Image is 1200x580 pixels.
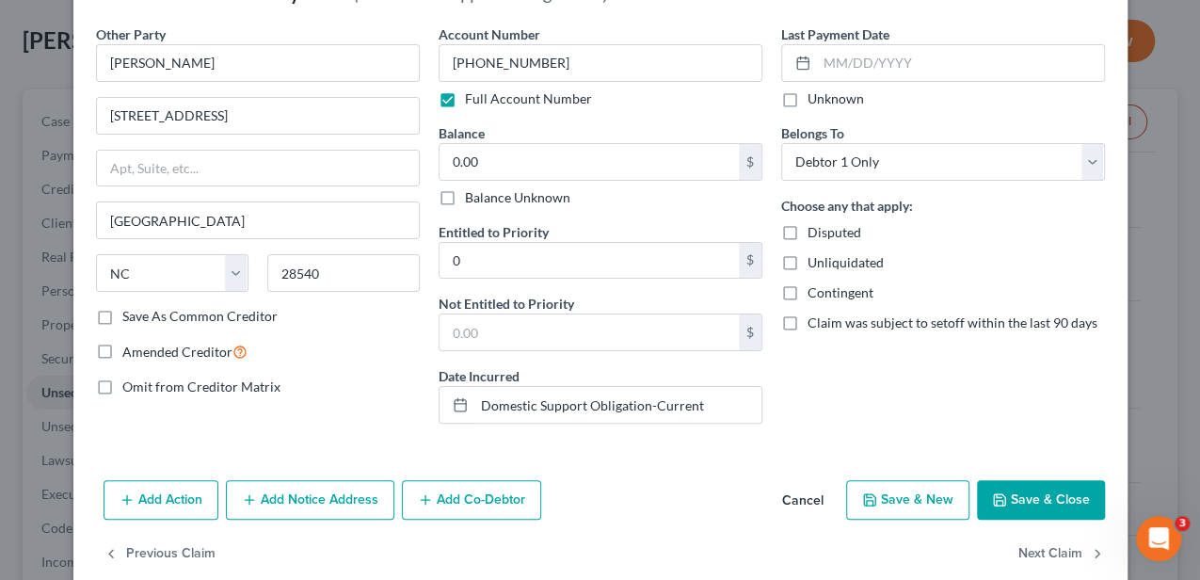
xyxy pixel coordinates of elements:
[767,482,839,520] button: Cancel
[439,44,762,82] input: --
[781,125,844,141] span: Belongs To
[104,480,218,520] button: Add Action
[474,387,761,423] input: MM/DD/YYYY
[439,294,574,314] label: Not Entitled to Priority
[96,44,420,82] input: Search creditor by name...
[846,480,969,520] button: Save & New
[97,98,419,134] input: Enter address...
[739,243,761,279] div: $
[808,89,864,108] label: Unknown
[439,24,540,44] label: Account Number
[439,222,549,242] label: Entitled to Priority
[97,202,419,238] input: Enter city...
[465,89,592,108] label: Full Account Number
[781,24,889,44] label: Last Payment Date
[808,224,861,240] span: Disputed
[96,26,166,42] span: Other Party
[739,314,761,350] div: $
[439,123,485,143] label: Balance
[440,243,739,279] input: 0.00
[97,151,419,186] input: Apt, Suite, etc...
[1136,516,1181,561] iframe: Intercom live chat
[439,366,520,386] label: Date Incurred
[808,314,1097,330] span: Claim was subject to setoff within the last 90 days
[104,535,216,574] button: Previous Claim
[122,379,280,395] span: Omit from Creditor Matrix
[122,307,278,326] label: Save As Common Creditor
[122,344,232,360] span: Amended Creditor
[977,480,1105,520] button: Save & Close
[402,480,541,520] button: Add Co-Debtor
[267,254,420,292] input: Enter zip...
[226,480,394,520] button: Add Notice Address
[440,144,739,180] input: 0.00
[1018,535,1105,574] button: Next Claim
[808,284,873,300] span: Contingent
[739,144,761,180] div: $
[465,188,570,207] label: Balance Unknown
[817,45,1104,81] input: MM/DD/YYYY
[808,254,884,270] span: Unliquidated
[440,314,739,350] input: 0.00
[1175,516,1190,531] span: 3
[781,196,913,216] label: Choose any that apply:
